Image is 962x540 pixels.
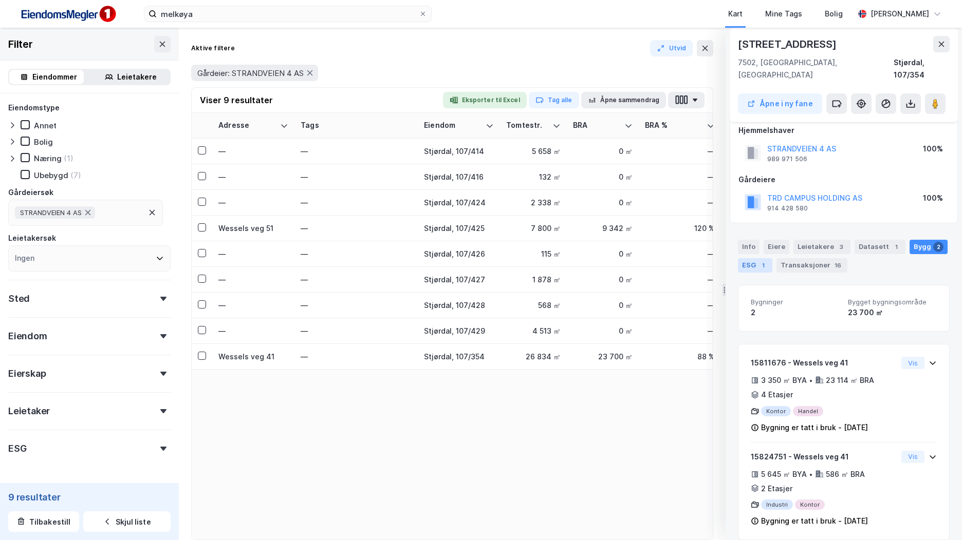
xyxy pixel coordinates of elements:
[573,146,633,157] div: 0 ㎡
[573,300,633,311] div: 0 ㎡
[645,121,702,130] div: BRA %
[218,197,288,208] div: —
[301,143,412,160] div: —
[738,258,772,273] div: ESG
[218,351,288,362] div: Wessels veg 41
[34,170,68,180] div: Ubebygd
[751,451,897,463] div: 15824751 - Wessels veg 41
[871,8,929,20] div: [PERSON_NAME]
[776,258,847,273] div: Transaksjoner
[793,240,850,254] div: Leietakere
[764,240,789,254] div: Eiere
[826,468,865,480] div: 586 ㎡ BRA
[901,357,924,369] button: Vis
[218,171,288,182] div: —
[83,511,171,532] button: Skjul liste
[910,240,948,254] div: Bygg
[645,223,715,234] div: 120 %
[645,146,715,157] div: —
[573,351,633,362] div: 23 700 ㎡
[8,232,56,244] div: Leietakersøk
[767,155,807,163] div: 989 971 506
[8,368,46,380] div: Eierskap
[761,374,807,387] div: 3 350 ㎡ BYA
[424,121,482,130] div: Eiendom
[751,357,897,369] div: 15811676 - Wessels veg 41
[8,330,47,342] div: Eiendom
[573,223,633,234] div: 9 342 ㎡
[751,298,840,306] span: Bygninger
[506,146,561,157] div: 5 658 ㎡
[34,137,53,147] div: Bolig
[901,451,924,463] button: Vis
[301,272,412,288] div: —
[645,300,715,311] div: —
[424,325,494,336] div: Stjørdal, 107/429
[8,405,50,417] div: Leietaker
[573,325,633,336] div: 0 ㎡
[848,298,937,306] span: Bygget bygningsområde
[911,491,962,540] div: Kontrollprogram for chat
[15,252,34,264] div: Ingen
[301,246,412,262] div: —
[8,102,60,114] div: Eiendomstype
[218,223,288,234] div: Wessels veg 51
[301,220,412,237] div: —
[529,92,579,108] button: Tag alle
[573,274,633,285] div: 0 ㎡
[836,242,846,252] div: 3
[761,389,793,401] div: 4 Etasjer
[761,421,868,434] div: Bygning er tatt i bruk - [DATE]
[738,93,822,114] button: Åpne i ny fane
[645,325,715,336] div: —
[751,306,840,319] div: 2
[738,240,760,254] div: Info
[506,351,561,362] div: 26 834 ㎡
[809,470,813,478] div: •
[301,169,412,185] div: —
[645,197,715,208] div: —
[573,121,620,130] div: BRA
[645,248,715,259] div: —
[34,153,62,163] div: Næring
[855,240,905,254] div: Datasett
[424,197,494,208] div: Stjørdal, 107/424
[738,124,949,137] div: Hjemmelshaver
[301,195,412,211] div: —
[506,197,561,208] div: 2 338 ㎡
[738,173,949,186] div: Gårdeiere
[767,204,808,213] div: 914 428 580
[809,376,813,384] div: •
[894,56,950,81] div: Stjørdal, 107/354
[506,325,561,336] div: 4 513 ㎡
[506,223,561,234] div: 7 800 ㎡
[34,121,57,130] div: Annet
[424,171,494,182] div: Stjørdal, 107/416
[645,171,715,182] div: —
[16,3,119,26] img: F4PB6Px+NJ5v8B7XTbfpPpyloAAAAASUVORK5CYII=
[424,300,494,311] div: Stjørdal, 107/428
[8,491,171,503] div: 9 resultater
[218,274,288,285] div: —
[933,242,943,252] div: 2
[8,186,53,199] div: Gårdeiersøk
[650,40,693,56] button: Utvid
[506,121,548,130] div: Tomtestr.
[157,6,419,22] input: Søk på adresse, matrikkel, gårdeiere, leietakere eller personer
[424,146,494,157] div: Stjørdal, 107/414
[645,351,715,362] div: 88 %
[443,92,527,108] button: Eksporter til Excel
[581,92,667,108] button: Åpne sammendrag
[218,325,288,336] div: —
[506,300,561,311] div: 568 ㎡
[424,248,494,259] div: Stjørdal, 107/426
[8,36,33,52] div: Filter
[832,260,843,271] div: 16
[506,274,561,285] div: 1 878 ㎡
[573,248,633,259] div: 0 ㎡
[573,197,633,208] div: 0 ㎡
[191,44,235,52] div: Aktive filtere
[301,297,412,314] div: —
[761,483,792,495] div: 2 Etasjer
[8,442,26,455] div: ESG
